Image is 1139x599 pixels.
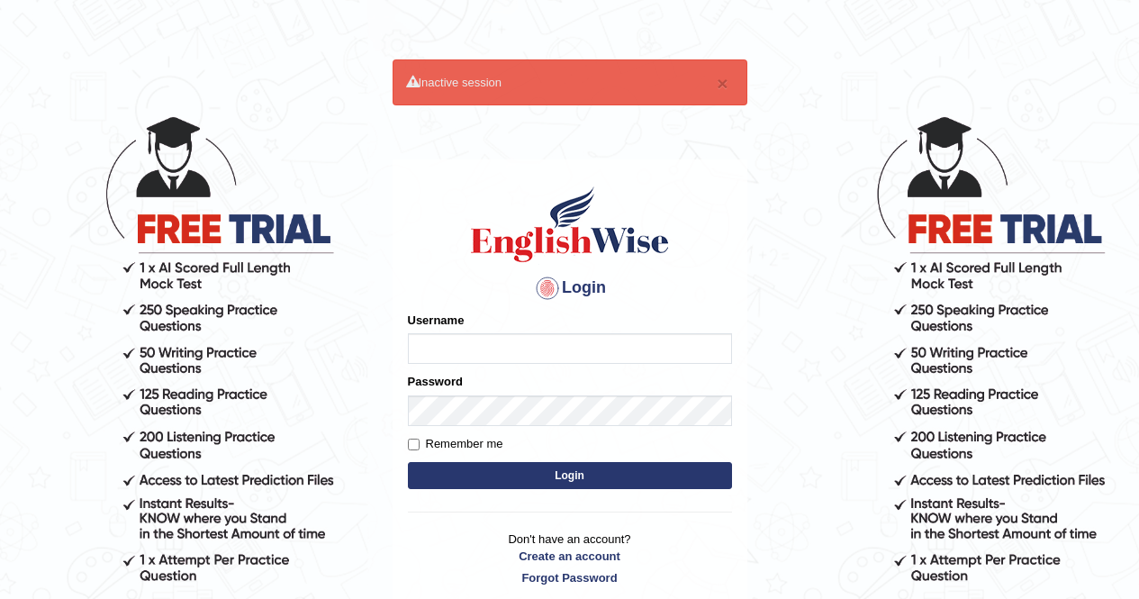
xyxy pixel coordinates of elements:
[717,74,728,93] button: ×
[408,531,732,586] p: Don't have an account?
[408,569,732,586] a: Forgot Password
[408,274,732,303] h4: Login
[408,439,420,450] input: Remember me
[393,59,747,105] div: Inactive session
[467,184,673,265] img: Logo of English Wise sign in for intelligent practice with AI
[408,548,732,565] a: Create an account
[408,435,503,453] label: Remember me
[408,312,465,329] label: Username
[408,373,463,390] label: Password
[408,462,732,489] button: Login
